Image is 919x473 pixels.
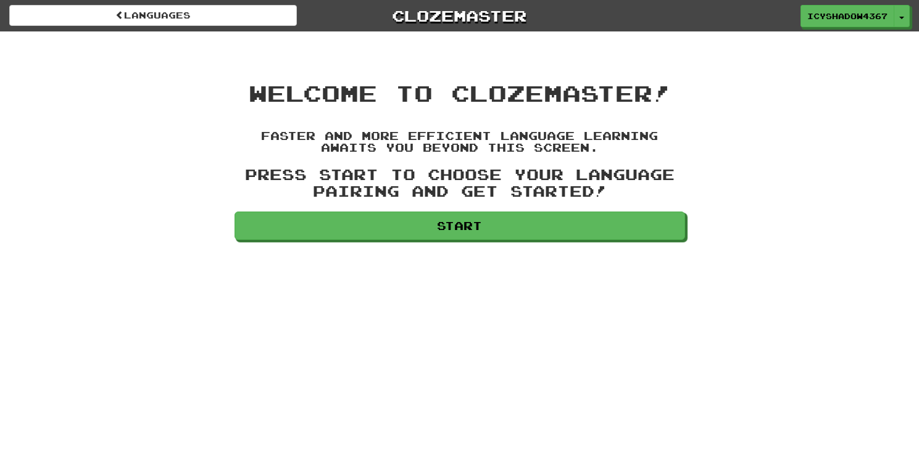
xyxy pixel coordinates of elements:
[235,81,685,105] h1: Welcome to Clozemaster!
[315,5,603,27] a: Clozemaster
[235,167,685,199] h3: Press Start to choose your language pairing and get started!
[9,5,297,26] a: Languages
[235,212,685,240] a: Start
[807,10,888,22] span: IcyShadow4367
[800,5,894,27] a: IcyShadow4367
[235,130,685,155] h4: Faster and more efficient language learning awaits you beyond this screen.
